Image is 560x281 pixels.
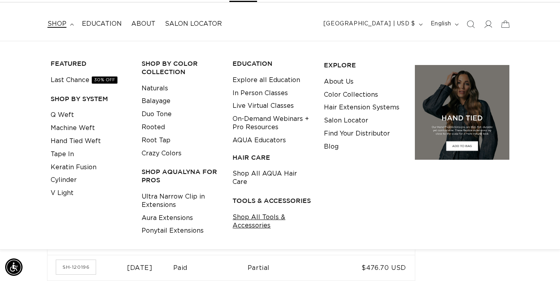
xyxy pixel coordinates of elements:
a: Order number SH-120196 [56,260,96,274]
a: Blog [324,140,339,153]
h3: Shop AquaLyna for Pros [142,168,220,184]
a: Duo Tone [142,108,172,121]
span: About [131,20,155,28]
a: Explore all Education [233,74,300,87]
a: Aura Extensions [142,212,193,225]
a: In Person Classes [233,87,288,100]
iframe: Chat Widget [520,243,560,281]
h3: HAIR CARE [233,153,311,162]
a: Ultra Narrow Clip in Extensions [142,190,220,212]
span: [GEOGRAPHIC_DATA] | USD $ [324,20,415,28]
a: AQUA Educators [233,134,286,147]
a: Rooted [142,121,165,134]
h3: FEATURED [51,59,129,68]
td: Partial [248,255,337,281]
a: Tape In [51,148,74,161]
a: Find Your Distributor [324,127,390,140]
a: Hand Tied Weft [51,135,101,148]
a: Q Weft [51,109,74,122]
h3: EDUCATION [233,59,311,68]
a: Naturals [142,82,168,95]
summary: Search [462,15,479,33]
a: Last Chance30% OFF [51,74,117,87]
span: 30% OFF [92,76,117,84]
a: Salon Locator [324,114,368,127]
a: Shop All Tools & Accessories [233,211,311,232]
a: Keratin Fusion [51,161,96,174]
a: Balayage [142,95,170,108]
a: Education [77,15,127,33]
span: Education [82,20,122,28]
a: Root Tap [142,134,170,147]
a: Machine Weft [51,122,95,135]
span: English [431,20,451,28]
h3: Shop by Color Collection [142,59,220,76]
a: Cylinder [51,174,77,187]
a: About Us [324,75,354,88]
time: [DATE] [127,265,153,271]
a: Hair Extension Systems [324,101,399,114]
button: English [426,17,462,32]
td: Paid [173,255,248,281]
div: Accessibility Menu [5,258,23,276]
a: V Light [51,187,74,200]
span: Salon Locator [165,20,222,28]
a: Salon Locator [160,15,227,33]
h3: SHOP BY SYSTEM [51,95,129,103]
span: shop [47,20,66,28]
h3: EXPLORE [324,61,403,69]
a: Crazy Colors [142,147,182,160]
button: [GEOGRAPHIC_DATA] | USD $ [319,17,426,32]
a: Ponytail Extensions [142,224,204,237]
a: About [127,15,160,33]
h3: TOOLS & ACCESSORIES [233,197,311,205]
a: Color Collections [324,88,378,101]
td: $476.70 USD [337,255,415,281]
summary: shop [43,15,77,33]
a: Live Virtual Classes [233,99,294,113]
a: Shop All AQUA Hair Care [233,167,311,189]
a: On-Demand Webinars + Pro Resources [233,113,311,134]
